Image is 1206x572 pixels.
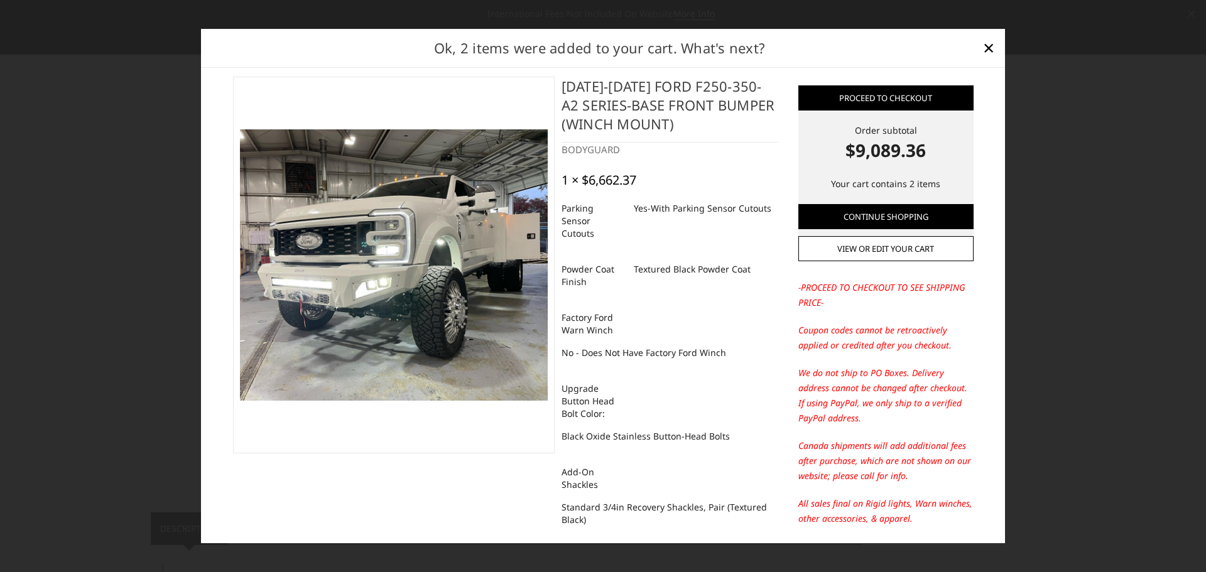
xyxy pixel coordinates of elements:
a: View or edit your cart [798,236,974,261]
p: Coupon codes cannot be retroactively applied or credited after you checkout. [798,323,974,353]
div: 1 × $6,662.37 [562,173,636,188]
dd: No - Does Not Have Factory Ford Winch [562,342,726,364]
div: Order subtotal [798,124,974,163]
dt: Parking Sensor Cutouts [562,197,624,245]
dd: Black Oxide Stainless Button-Head Bolts [562,425,730,448]
p: Canada shipments will add additional fees after purchase, which are not shown on our website; ple... [798,438,974,483]
dt: Powder Coat Finish [562,258,624,293]
h2: Ok, 2 items were added to your cart. What's next? [221,38,979,58]
p: We do not ship to PO Boxes. Delivery address cannot be changed after checkout. If using PayPal, w... [798,365,974,426]
span: × [983,34,994,61]
p: Your cart contains 2 items [798,176,974,192]
img: 2023-2025 Ford F250-350-A2 Series-Base Front Bumper (winch mount) [240,129,548,401]
strong: $9,089.36 [798,137,974,163]
dd: Standard 3/4in Recovery Shackles, Pair (Textured Black) [562,496,778,531]
dt: Upgrade Button Head Bolt Color: [562,377,624,425]
dd: Yes-With Parking Sensor Cutouts [634,197,771,220]
iframe: Chat Widget [1143,512,1206,572]
dt: Add-On Shackles [562,461,624,496]
a: Close [979,38,999,58]
p: All sales final on Rigid lights, Warn winches, other accessories, & apparel. [798,496,974,526]
dd: Textured Black Powder Coat [634,258,751,281]
a: Continue Shopping [798,204,974,229]
dt: Factory Ford Warn Winch [562,306,624,342]
a: Proceed to checkout [798,85,974,111]
div: BODYGUARD [562,143,778,157]
p: -PROCEED TO CHECKOUT TO SEE SHIPPING PRICE- [798,280,974,310]
h4: [DATE]-[DATE] Ford F250-350-A2 Series-Base Front Bumper (winch mount) [562,77,778,143]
